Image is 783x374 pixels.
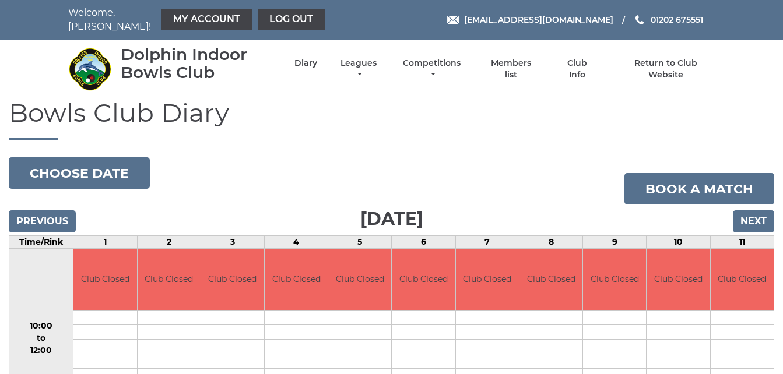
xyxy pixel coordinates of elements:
a: Diary [294,58,317,69]
td: 10 [647,236,710,249]
td: Time/Rink [9,236,73,249]
input: Previous [9,210,76,232]
a: Leagues [338,58,380,80]
td: 7 [455,236,519,249]
td: Club Closed [138,249,201,310]
td: Club Closed [519,249,582,310]
button: Choose date [9,157,150,189]
a: Email [EMAIL_ADDRESS][DOMAIN_NAME] [447,13,613,26]
input: Next [733,210,774,232]
td: Club Closed [392,249,455,310]
td: 5 [328,236,392,249]
td: Club Closed [456,249,519,310]
a: Book a match [624,173,774,204]
img: Email [447,16,459,24]
td: Club Closed [583,249,646,310]
nav: Welcome, [PERSON_NAME]! [68,6,328,34]
img: Phone us [635,15,644,24]
td: 6 [392,236,455,249]
td: Club Closed [265,249,328,310]
td: Club Closed [73,249,136,310]
td: 1 [73,236,137,249]
td: 3 [201,236,264,249]
td: Club Closed [201,249,264,310]
a: Log out [258,9,325,30]
img: Dolphin Indoor Bowls Club [68,47,112,91]
td: 8 [519,236,582,249]
td: 9 [583,236,647,249]
a: Club Info [559,58,596,80]
td: Club Closed [647,249,710,310]
a: Return to Club Website [616,58,715,80]
a: Phone us 01202 675551 [634,13,703,26]
div: Dolphin Indoor Bowls Club [121,45,274,82]
a: My Account [161,9,252,30]
a: Competitions [401,58,464,80]
td: Club Closed [711,249,774,310]
td: 4 [265,236,328,249]
td: 2 [137,236,201,249]
span: 01202 675551 [651,15,703,25]
td: 11 [710,236,774,249]
a: Members list [484,58,538,80]
h1: Bowls Club Diary [9,98,774,140]
td: Club Closed [328,249,391,310]
span: [EMAIL_ADDRESS][DOMAIN_NAME] [464,15,613,25]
